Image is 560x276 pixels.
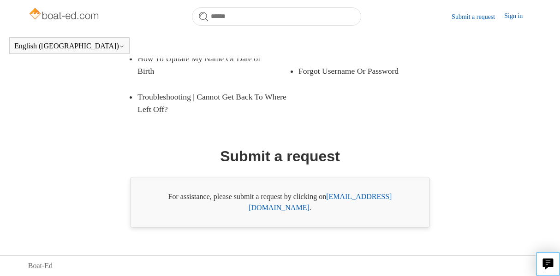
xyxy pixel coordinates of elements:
[298,58,436,84] a: Forgot Username Or Password
[28,6,101,24] img: Boat-Ed Help Center home page
[130,177,430,228] div: For assistance, please submit a request by clicking on .
[137,46,275,84] a: How To Update My Name Or Date of Birth
[137,84,289,122] a: Troubleshooting | Cannot Get Back To Where Left Off?
[192,7,361,26] input: Search
[452,12,504,22] a: Submit a request
[504,11,532,22] a: Sign in
[220,145,340,167] h1: Submit a request
[28,260,53,271] a: Boat-Ed
[14,42,125,50] button: English ([GEOGRAPHIC_DATA])
[536,252,560,276] button: Live chat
